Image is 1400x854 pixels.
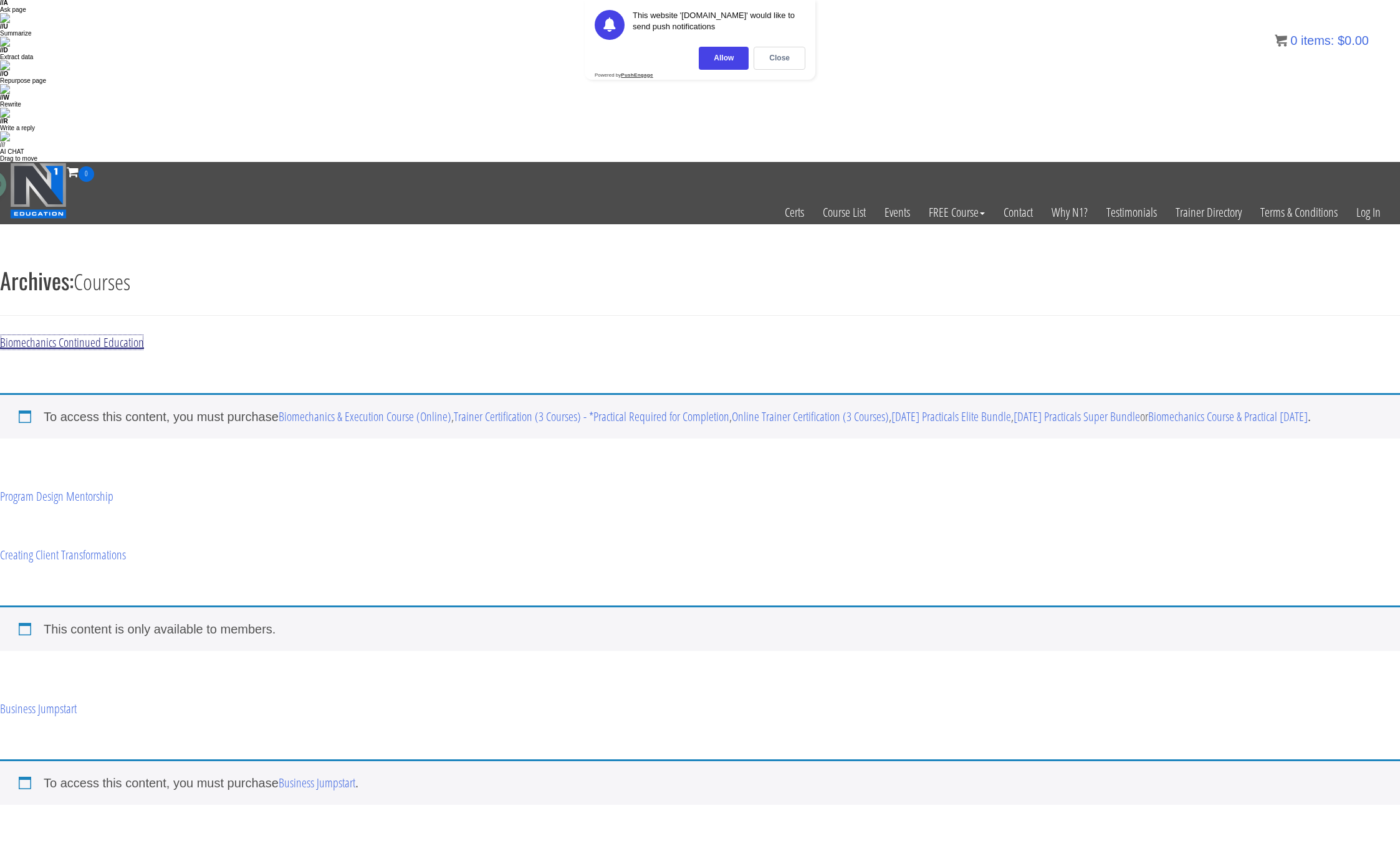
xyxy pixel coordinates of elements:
a: 0 [67,163,94,180]
a: Biomechanics Course & Practical [DATE] [1148,408,1308,425]
a: [DATE] Practicals Super Bundle [1014,408,1140,425]
a: Online Trainer Certification (3 Courses) [732,408,889,425]
img: n1-education [10,163,67,219]
a: Why N1? [1042,182,1097,243]
a: Course List [813,182,875,243]
a: Terms & Conditions [1251,182,1347,243]
a: Events [875,182,919,243]
a: Log In [1347,182,1390,243]
span: Courses [74,267,130,297]
a: FREE Course [919,182,994,243]
a: Testimonials [1097,182,1166,243]
a: Certs [775,182,813,243]
a: Biomechanics & Execution Course (Online) [279,408,451,425]
span: 0 [79,166,94,182]
a: Contact [994,182,1042,243]
a: Trainer Certification (3 Courses) - *Practical Required for Completion [454,408,729,425]
a: [DATE] Practicals Elite Bundle [891,408,1011,425]
a: Trainer Directory [1166,182,1251,243]
a: Business Jumpstart [279,774,355,791]
span: , , , , or [279,408,1308,425]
